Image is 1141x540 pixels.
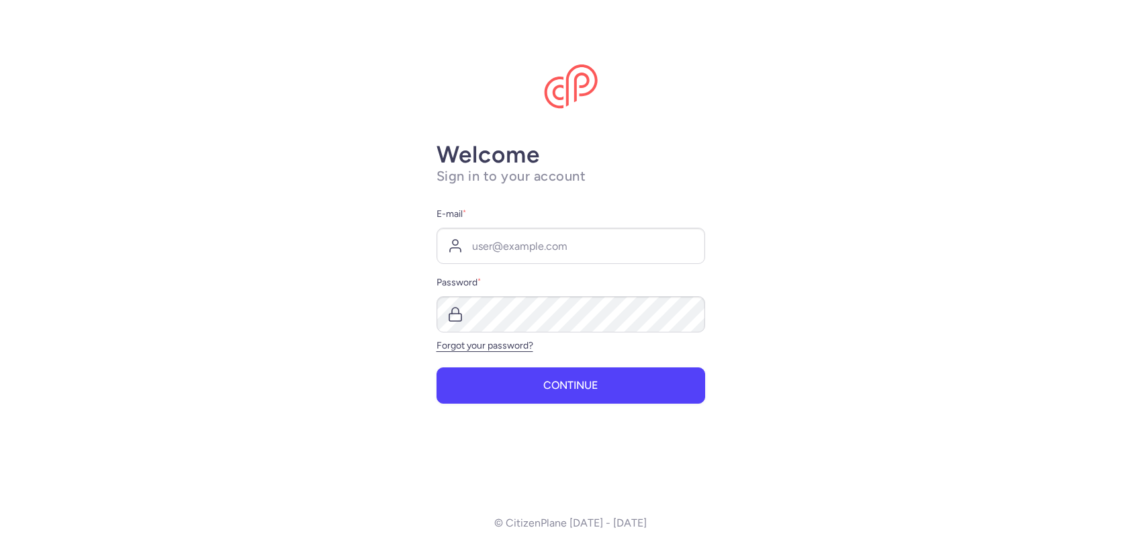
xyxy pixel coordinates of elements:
[544,64,598,109] img: CitizenPlane logo
[494,517,647,529] p: © CitizenPlane [DATE] - [DATE]
[437,367,705,404] button: Continue
[437,140,540,169] strong: Welcome
[437,275,705,291] label: Password
[437,228,705,264] input: user@example.com
[437,340,533,351] a: Forgot your password?
[437,168,705,185] h1: Sign in to your account
[437,206,705,222] label: E-mail
[543,379,598,392] span: Continue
